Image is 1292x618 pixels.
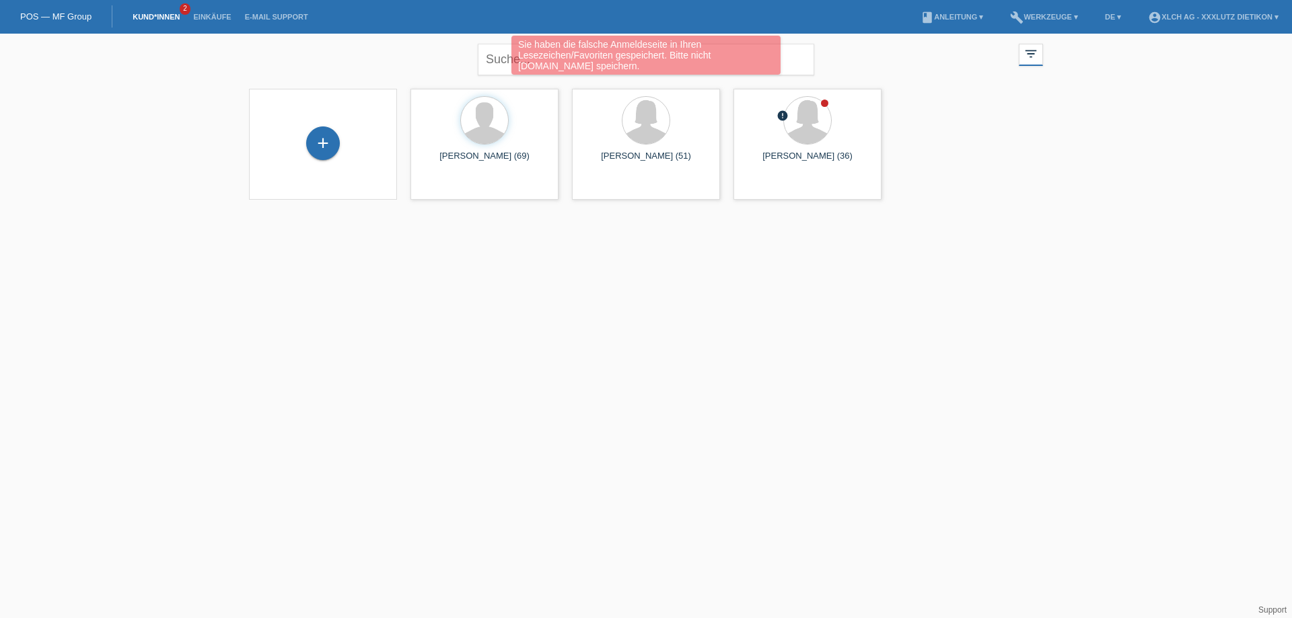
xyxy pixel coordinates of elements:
i: book [921,11,934,24]
a: Support [1258,605,1287,615]
a: Kund*innen [126,13,186,21]
div: [PERSON_NAME] (69) [421,151,548,172]
a: E-Mail Support [238,13,315,21]
i: error [777,110,789,122]
div: [PERSON_NAME] (36) [744,151,871,172]
a: bookAnleitung ▾ [914,13,990,21]
div: Zurückgewiesen [777,110,789,124]
a: buildWerkzeuge ▾ [1003,13,1085,21]
a: POS — MF Group [20,11,92,22]
a: Einkäufe [186,13,238,21]
div: Sie haben die falsche Anmeldeseite in Ihren Lesezeichen/Favoriten gespeichert. Bitte nicht [DOMAI... [511,36,781,75]
div: [PERSON_NAME] (51) [583,151,709,172]
div: Kund*in hinzufügen [307,132,339,155]
a: account_circleXLCH AG - XXXLutz Dietikon ▾ [1141,13,1285,21]
span: 2 [180,3,190,15]
i: build [1010,11,1024,24]
a: DE ▾ [1098,13,1128,21]
i: account_circle [1148,11,1161,24]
